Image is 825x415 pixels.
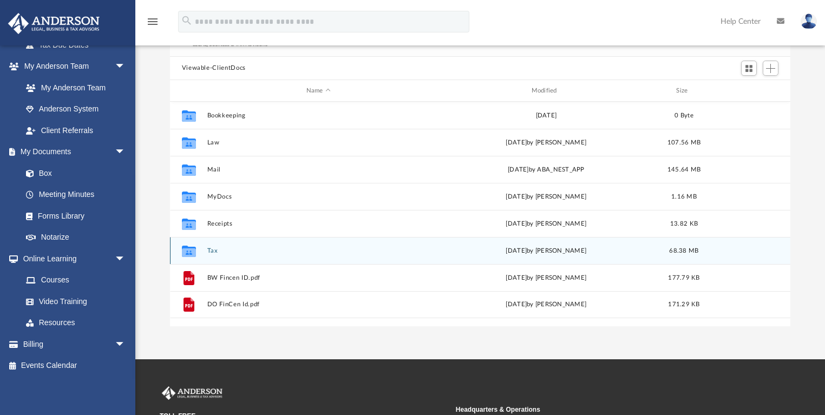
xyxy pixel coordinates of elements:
div: Size [662,86,705,96]
span: arrow_drop_down [115,56,136,78]
div: [DATE] by [PERSON_NAME] [435,246,658,256]
a: menu [146,21,159,28]
span: arrow_drop_down [115,333,136,355]
i: search [181,15,193,27]
button: Receipts [207,220,430,227]
a: Forms Library [15,205,131,227]
a: Events Calendar [8,355,142,377]
img: Anderson Advisors Platinum Portal [5,13,103,34]
a: Anderson System [15,98,136,120]
span: 107.56 MB [667,140,700,146]
div: id [174,86,201,96]
a: My Documentsarrow_drop_down [8,141,136,163]
span: 177.79 KB [668,275,699,281]
span: arrow_drop_down [115,141,136,163]
button: Mail [207,166,430,173]
button: Add [763,61,779,76]
a: Resources [15,312,136,334]
button: DO FinCen Id.pdf [207,301,430,308]
span: 13.82 KB [670,221,698,227]
button: Viewable-ClientDocs [182,63,246,73]
div: [DATE] by ABA_NEST_APP [435,165,658,175]
i: menu [146,15,159,28]
a: Box [15,162,131,184]
span: 0 Byte [675,113,693,118]
button: BW Fincen ID.pdf [207,274,430,281]
button: Switch to Grid View [741,61,757,76]
a: My Anderson Teamarrow_drop_down [8,56,136,77]
button: Law [207,139,430,146]
a: Video Training [15,291,131,312]
span: 145.64 MB [667,167,700,173]
span: 68.38 MB [669,248,698,254]
a: Notarize [15,227,136,248]
div: Modified [434,86,657,96]
div: grid [170,102,791,326]
a: Courses [15,269,136,291]
img: User Pic [801,14,817,29]
a: Client Referrals [15,120,136,141]
button: Bookkeeping [207,112,430,119]
small: Headquarters & Operations [456,405,744,414]
span: 1.16 MB [671,194,697,200]
div: [DATE] by [PERSON_NAME] [435,192,658,202]
div: [DATE] by [PERSON_NAME] [435,138,658,148]
div: id [710,86,786,96]
div: [DATE] by [PERSON_NAME] [435,300,658,310]
div: Name [206,86,429,96]
div: [DATE] by [PERSON_NAME] [435,219,658,229]
a: Billingarrow_drop_down [8,333,142,355]
button: Tax [207,247,430,254]
span: arrow_drop_down [115,248,136,270]
img: Anderson Advisors Platinum Portal [160,386,225,400]
button: MyDocs [207,193,430,200]
div: [DATE] by [PERSON_NAME] [435,273,658,283]
a: My Anderson Team [15,77,131,98]
div: [DATE] [435,111,658,121]
span: 171.29 KB [668,302,699,308]
a: Meeting Minutes [15,184,136,206]
a: Online Learningarrow_drop_down [8,248,136,269]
